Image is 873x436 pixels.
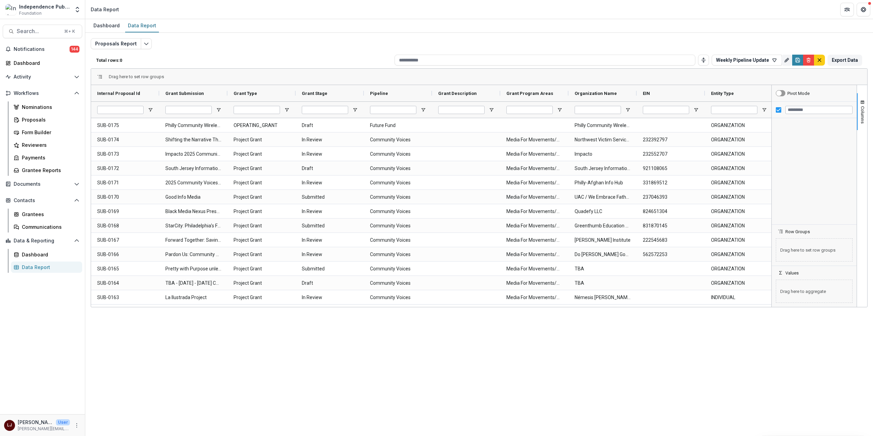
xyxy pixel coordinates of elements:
span: Community Voices [370,248,426,262]
span: SUB-0174 [97,133,153,147]
div: Grantee Reports [22,167,77,174]
span: 562572253 [643,248,699,262]
button: Get Help [857,3,870,16]
button: Save [792,55,803,66]
button: Open Filter Menu [216,107,221,113]
button: Open Activity [3,71,82,82]
span: SUB-0169 [97,205,153,219]
button: Toggle auto height [698,55,709,66]
button: Edit selected report [141,38,152,49]
span: 2025 Community Voices Project [165,176,221,190]
button: Open Filter Menu [420,107,426,113]
span: OPERATING_GRANT [234,118,290,132]
span: ORGANIZATION [711,161,767,175]
span: Quadefy LLC [575,205,631,219]
span: SUB-0173 [97,147,153,161]
span: In Review [302,205,358,219]
input: Grant Description Filter Input [438,106,485,114]
input: Grant Stage Filter Input [302,106,348,114]
input: Organization Name Filter Input [575,106,621,114]
span: ORGANIZATION [711,233,767,247]
span: 237046393 [643,305,699,319]
span: 331869512 [643,176,699,190]
button: Weekly Pipeline Update [712,55,782,66]
span: ORGANIZATION [711,190,767,204]
div: Values [772,276,857,307]
span: Media For Movements/Narrative Shift [506,291,562,305]
span: Entity Type [711,91,734,96]
div: Dashboard [91,20,122,30]
span: ORGANIZATION [711,305,767,319]
span: UAC / We Embrace Fatherhood [575,190,631,204]
span: Submitted [302,262,358,276]
div: Reviewers [22,141,77,149]
div: Independence Public Media Foundation [19,3,70,10]
span: Forward Together: Saving Everyday Histories of the Equal Rights Amendment [165,233,221,247]
span: Community Voices [370,161,426,175]
span: Black Media Nexus Presents #YouGoodMan? Wellness Storytelling Project [165,205,221,219]
span: Grant Submission [165,91,204,96]
span: Impacto [575,147,631,161]
span: Project Grant [234,161,290,175]
span: Project Grant [234,305,290,319]
button: Open Documents [3,179,82,189]
p: User [56,419,70,425]
span: ORGANIZATION [711,205,767,219]
input: Entity Type Filter Input [711,106,757,114]
div: Data Report [125,20,159,30]
div: Row Groups [109,74,164,79]
span: Media For Movements/Narrative Shift [506,276,562,290]
button: Open Filter Menu [352,107,358,113]
button: Open Workflows [3,88,82,99]
span: Community Voices [370,233,426,247]
div: ⌘ + K [63,28,76,35]
button: Search... [3,25,82,38]
span: Philly Community Wireless [575,118,631,132]
span: Community Voices [370,176,426,190]
span: Submitted [302,219,358,233]
input: Grant Program Areas Filter Input [506,106,553,114]
div: Payments [22,154,77,161]
input: Pipeline Filter Input [370,106,416,114]
button: Open Filter Menu [761,107,767,113]
span: Draft [302,276,358,290]
span: In Review [302,233,358,247]
input: EIN Filter Input [643,106,689,114]
span: ORGANIZATION [711,248,767,262]
span: Future Fund [370,118,426,132]
div: Data Report [22,264,77,271]
nav: breadcrumb [88,4,122,14]
span: 144 [70,46,79,53]
a: Data Report [125,19,159,32]
span: In Review [302,133,358,147]
input: Grant Submission Filter Input [165,106,212,114]
button: Open entity switcher [73,3,82,16]
span: Grant Type [234,91,257,96]
button: Proposals Report [91,38,141,49]
button: Export Data [828,55,862,66]
span: Community Voices [370,262,426,276]
span: Drag here to set row groups [109,74,164,79]
span: In Review [302,176,358,190]
span: South Jersey Information Equity Project - [DATE] - [DATE] Community Voices Application [165,161,221,175]
span: 824651304 [643,205,699,219]
span: Community Voices [370,276,426,290]
span: Media For Movements/Narrative Shift [506,262,562,276]
a: Grantee Reports [11,165,82,176]
span: Community Voices [370,219,426,233]
span: Project Grant [234,176,290,190]
span: South Jersey Information Equity Project [575,161,631,175]
span: Foundation [19,10,42,16]
div: Dashboard [14,59,77,67]
div: Communications [22,223,77,230]
button: Rename [781,55,792,66]
button: Open Filter Menu [148,107,153,113]
span: Do [PERSON_NAME] Good [575,248,631,262]
span: Search... [17,28,60,34]
span: Shifting the Narrative Through Youth Voices [165,133,221,147]
span: TBA [575,262,631,276]
span: ORGANIZATION [711,147,767,161]
span: SUB-0165 [97,262,153,276]
button: Open Filter Menu [489,107,494,113]
span: SUB-0170 [97,190,153,204]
